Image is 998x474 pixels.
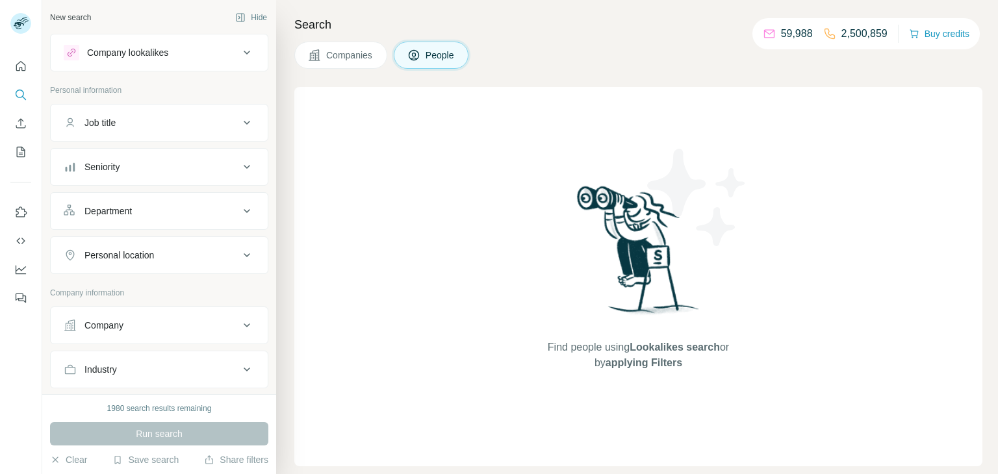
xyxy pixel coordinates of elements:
[781,26,813,42] p: 59,988
[10,229,31,253] button: Use Surfe API
[10,83,31,106] button: Search
[51,107,268,138] button: Job title
[571,182,706,327] img: Surfe Illustration - Woman searching with binoculars
[51,240,268,271] button: Personal location
[10,258,31,281] button: Dashboard
[10,140,31,164] button: My lists
[630,342,720,353] span: Lookalikes search
[294,16,982,34] h4: Search
[10,112,31,135] button: Enrich CSV
[606,357,682,368] span: applying Filters
[51,195,268,227] button: Department
[112,453,179,466] button: Save search
[639,139,756,256] img: Surfe Illustration - Stars
[50,84,268,96] p: Personal information
[84,363,117,376] div: Industry
[84,116,116,129] div: Job title
[50,287,268,299] p: Company information
[841,26,888,42] p: 2,500,859
[50,453,87,466] button: Clear
[51,354,268,385] button: Industry
[84,160,120,173] div: Seniority
[10,286,31,310] button: Feedback
[87,46,168,59] div: Company lookalikes
[51,310,268,341] button: Company
[84,205,132,218] div: Department
[50,12,91,23] div: New search
[10,201,31,224] button: Use Surfe on LinkedIn
[326,49,374,62] span: Companies
[426,49,455,62] span: People
[909,25,969,43] button: Buy credits
[107,403,212,414] div: 1980 search results remaining
[51,37,268,68] button: Company lookalikes
[204,453,268,466] button: Share filters
[534,340,742,371] span: Find people using or by
[10,55,31,78] button: Quick start
[84,319,123,332] div: Company
[226,8,276,27] button: Hide
[51,151,268,182] button: Seniority
[84,249,154,262] div: Personal location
